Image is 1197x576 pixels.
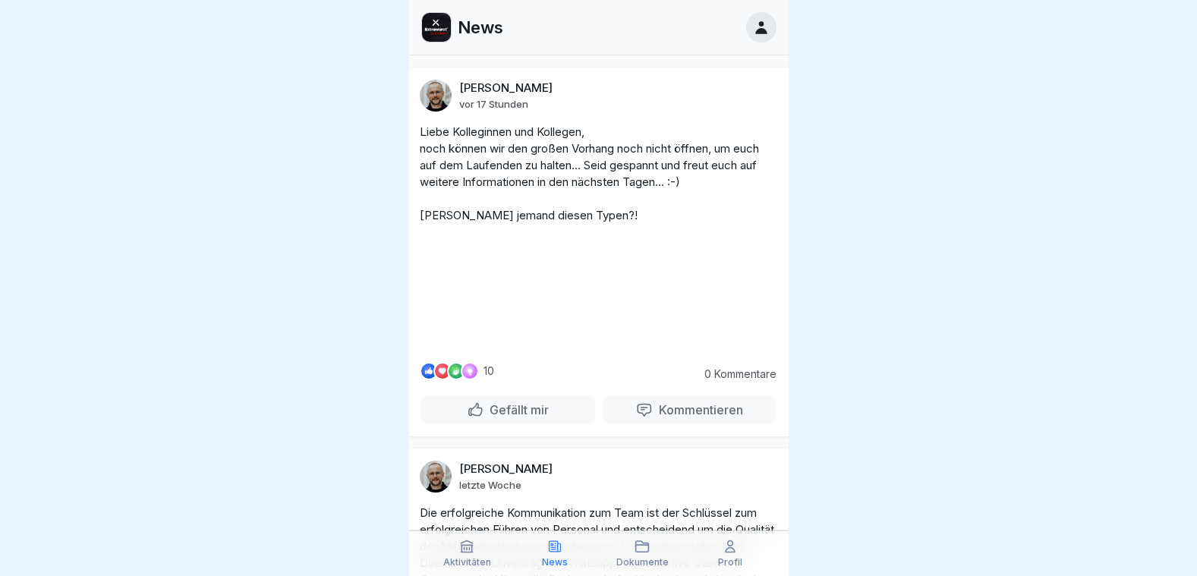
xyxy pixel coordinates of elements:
[458,17,503,37] p: News
[693,368,776,380] p: 0 Kommentare
[420,124,778,224] p: Liebe Kolleginnen und Kollegen, noch können wir den großen Vorhang noch nicht öffnen, um euch auf...
[653,402,743,417] p: Kommentieren
[443,557,491,568] p: Aktivitäten
[484,402,549,417] p: Gefällt mir
[484,365,494,377] p: 10
[616,557,669,568] p: Dokumente
[459,462,553,476] p: [PERSON_NAME]
[542,557,568,568] p: News
[459,81,553,95] p: [PERSON_NAME]
[422,13,451,42] img: gjmq4gn0gq16rusbtbfa9wpn.png
[718,557,742,568] p: Profil
[459,479,521,491] p: letzte Woche
[459,98,528,110] p: vor 17 Stunden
